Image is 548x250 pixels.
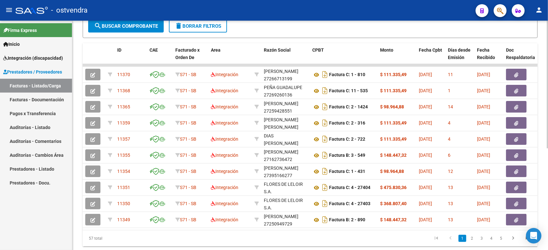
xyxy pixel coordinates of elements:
span: - ostvendra [51,3,88,17]
span: [DATE] [477,88,490,93]
i: Descargar documento [321,215,329,225]
span: 11350 [117,201,130,206]
strong: $ 368.807,40 [380,201,407,206]
strong: Factura C: 2 - 722 [329,137,365,142]
strong: Factura C: 4 - 27404 [329,185,370,190]
strong: $ 98.964,88 [380,169,404,174]
datatable-header-cell: Area [208,43,252,72]
datatable-header-cell: Fecha Recibido [474,43,503,72]
strong: $ 111.335,49 [380,120,407,125]
span: CPBT [312,47,324,53]
span: 11365 [117,104,130,109]
span: Integración [211,104,238,109]
strong: Factura C: 11 - 535 [329,88,368,94]
span: 14 [448,104,453,109]
a: go to next page [507,235,519,242]
span: S71 - SB [180,153,196,158]
span: Integración [211,201,238,206]
strong: Factura B: 3 - 549 [329,153,365,158]
span: Razón Social [264,47,291,53]
datatable-header-cell: CAE [147,43,173,72]
div: [PERSON_NAME] [264,213,298,220]
a: go to previous page [444,235,457,242]
span: Integración (discapacidad) [3,55,63,62]
span: S71 - SB [180,217,196,222]
span: CAE [150,47,158,53]
a: 2 [468,235,476,242]
i: Descargar documento [321,102,329,112]
datatable-header-cell: Razón Social [261,43,310,72]
span: Integración [211,153,238,158]
span: Buscar Comprobante [94,23,158,29]
div: [PERSON_NAME] [264,148,298,156]
span: Integración [211,88,238,93]
span: [DATE] [419,185,432,190]
li: page 2 [467,233,477,244]
mat-icon: delete [175,22,182,30]
strong: $ 111.335,49 [380,72,407,77]
span: Inicio [3,41,20,48]
a: 5 [497,235,505,242]
span: [DATE] [477,217,490,222]
i: Descargar documento [321,134,329,144]
datatable-header-cell: Monto [377,43,416,72]
span: [DATE] [419,120,432,125]
i: Descargar documento [321,198,329,209]
div: [PERSON_NAME] [PERSON_NAME] [264,116,307,131]
div: 27269260136 [264,84,307,97]
span: [DATE] [477,72,490,77]
span: [DATE] [477,185,490,190]
span: S71 - SB [180,169,196,174]
mat-icon: person [535,6,543,14]
span: Facturado x Orden De [175,47,200,60]
span: [DATE] [419,72,432,77]
li: page 4 [487,233,496,244]
div: [PERSON_NAME] [264,68,298,75]
span: 1 [448,88,450,93]
span: Fecha Recibido [477,47,495,60]
span: Firma Express [3,27,37,34]
div: [PERSON_NAME] [264,165,298,172]
span: S71 - SB [180,136,196,142]
span: [DATE] [477,136,490,142]
mat-icon: search [94,22,102,30]
button: Buscar Comprobante [88,20,164,33]
span: [DATE] [419,136,432,142]
a: go to first page [430,235,442,242]
span: 11351 [117,185,130,190]
span: Borrar Filtros [175,23,221,29]
i: Descargar documento [321,85,329,96]
a: go to last page [521,235,533,242]
i: Descargar documento [321,69,329,80]
datatable-header-cell: ID [115,43,147,72]
span: [DATE] [477,104,490,109]
div: FLORES DE LELOIR S.A. [264,197,307,212]
span: 11349 [117,217,130,222]
span: Integración [211,217,238,222]
span: S71 - SB [180,201,196,206]
div: 27308937696 [264,116,307,130]
span: Días desde Emisión [448,47,470,60]
li: page 5 [496,233,506,244]
i: Descargar documento [321,118,329,128]
span: 11 [448,72,453,77]
span: Monto [380,47,393,53]
div: Open Intercom Messenger [526,228,542,244]
span: [DATE] [419,153,432,158]
span: [DATE] [477,153,490,158]
span: 13 [448,185,453,190]
span: Integración [211,169,238,174]
span: 6 [448,153,450,158]
strong: $ 148.447,32 [380,217,407,222]
button: Borrar Filtros [169,20,227,33]
a: 4 [488,235,495,242]
i: Descargar documento [321,182,329,193]
a: 1 [459,235,466,242]
span: 11354 [117,169,130,174]
li: page 3 [477,233,487,244]
span: [DATE] [477,169,490,174]
div: 27250949729 [264,213,307,226]
mat-icon: menu [5,6,13,14]
div: 27266713199 [264,68,307,81]
div: [PERSON_NAME] [264,100,298,107]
